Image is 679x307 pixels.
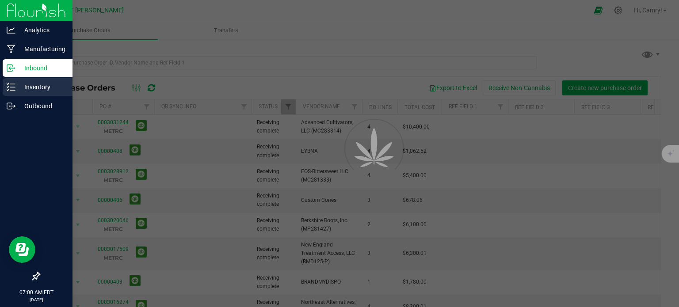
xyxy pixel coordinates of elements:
[7,83,15,91] inline-svg: Inventory
[9,236,35,263] iframe: Resource center
[7,26,15,34] inline-svg: Analytics
[15,63,69,73] p: Inbound
[7,102,15,110] inline-svg: Outbound
[15,101,69,111] p: Outbound
[7,45,15,53] inline-svg: Manufacturing
[15,25,69,35] p: Analytics
[4,296,69,303] p: [DATE]
[15,44,69,54] p: Manufacturing
[4,288,69,296] p: 07:00 AM EDT
[15,82,69,92] p: Inventory
[7,64,15,72] inline-svg: Inbound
